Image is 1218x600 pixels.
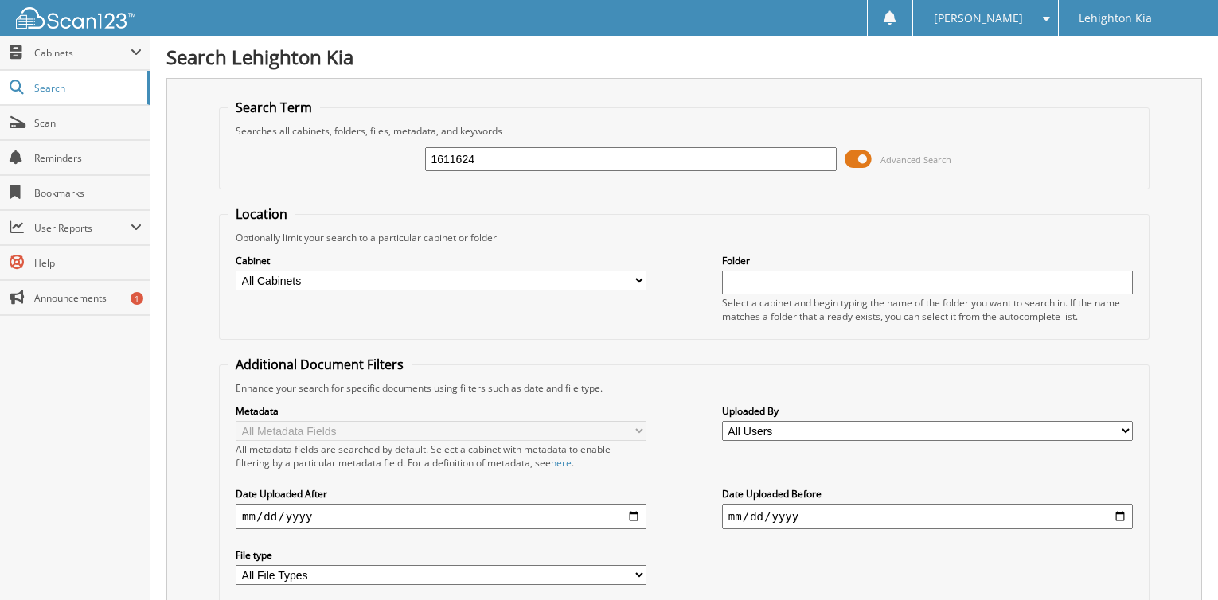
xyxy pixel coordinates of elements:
[236,487,646,501] label: Date Uploaded After
[166,44,1202,70] h1: Search Lehighton Kia
[34,291,142,305] span: Announcements
[228,99,320,116] legend: Search Term
[236,404,646,418] label: Metadata
[1079,14,1152,23] span: Lehighton Kia
[880,154,951,166] span: Advanced Search
[34,221,131,235] span: User Reports
[236,254,646,267] label: Cabinet
[236,548,646,562] label: File type
[131,292,143,305] div: 1
[34,46,131,60] span: Cabinets
[34,151,142,165] span: Reminders
[722,487,1133,501] label: Date Uploaded Before
[34,186,142,200] span: Bookmarks
[228,231,1141,244] div: Optionally limit your search to a particular cabinet or folder
[34,116,142,130] span: Scan
[228,381,1141,395] div: Enhance your search for specific documents using filters such as date and file type.
[722,254,1133,267] label: Folder
[228,356,412,373] legend: Additional Document Filters
[228,124,1141,138] div: Searches all cabinets, folders, files, metadata, and keywords
[16,7,135,29] img: scan123-logo-white.svg
[236,442,646,469] div: All metadata fields are searched by default. Select a cabinet with metadata to enable filtering b...
[34,256,142,270] span: Help
[722,404,1133,418] label: Uploaded By
[228,205,295,223] legend: Location
[934,14,1023,23] span: [PERSON_NAME]
[722,296,1133,323] div: Select a cabinet and begin typing the name of the folder you want to search in. If the name match...
[551,456,572,469] a: here
[722,504,1133,529] input: end
[236,504,646,529] input: start
[34,81,139,95] span: Search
